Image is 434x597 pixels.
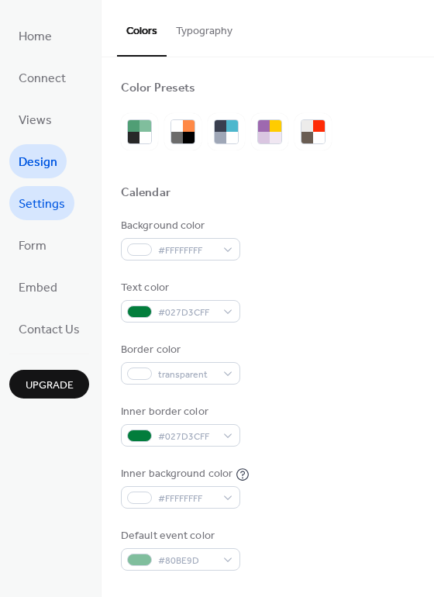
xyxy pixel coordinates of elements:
[158,553,215,569] span: #80BE9D
[121,280,237,296] div: Text color
[19,150,57,175] span: Design
[26,378,74,394] span: Upgrade
[9,270,67,304] a: Embed
[158,491,215,507] span: #FFFFFFFF
[9,60,75,95] a: Connect
[9,144,67,178] a: Design
[9,370,89,399] button: Upgrade
[9,312,89,346] a: Contact Us
[19,25,52,50] span: Home
[158,305,215,321] span: #027D3CFF
[158,243,215,259] span: #FFFFFFFF
[121,81,195,97] div: Color Presets
[158,367,215,383] span: transparent
[19,67,66,91] span: Connect
[121,218,237,234] div: Background color
[19,234,46,259] span: Form
[19,276,57,301] span: Embed
[121,185,170,202] div: Calendar
[158,429,215,445] span: #027D3CFF
[121,342,237,358] div: Border color
[121,404,237,420] div: Inner border color
[19,109,52,133] span: Views
[19,318,80,343] span: Contact Us
[9,228,56,262] a: Form
[9,186,74,220] a: Settings
[121,466,232,482] div: Inner background color
[19,192,65,217] span: Settings
[121,528,237,544] div: Default event color
[9,19,61,53] a: Home
[9,102,61,136] a: Views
